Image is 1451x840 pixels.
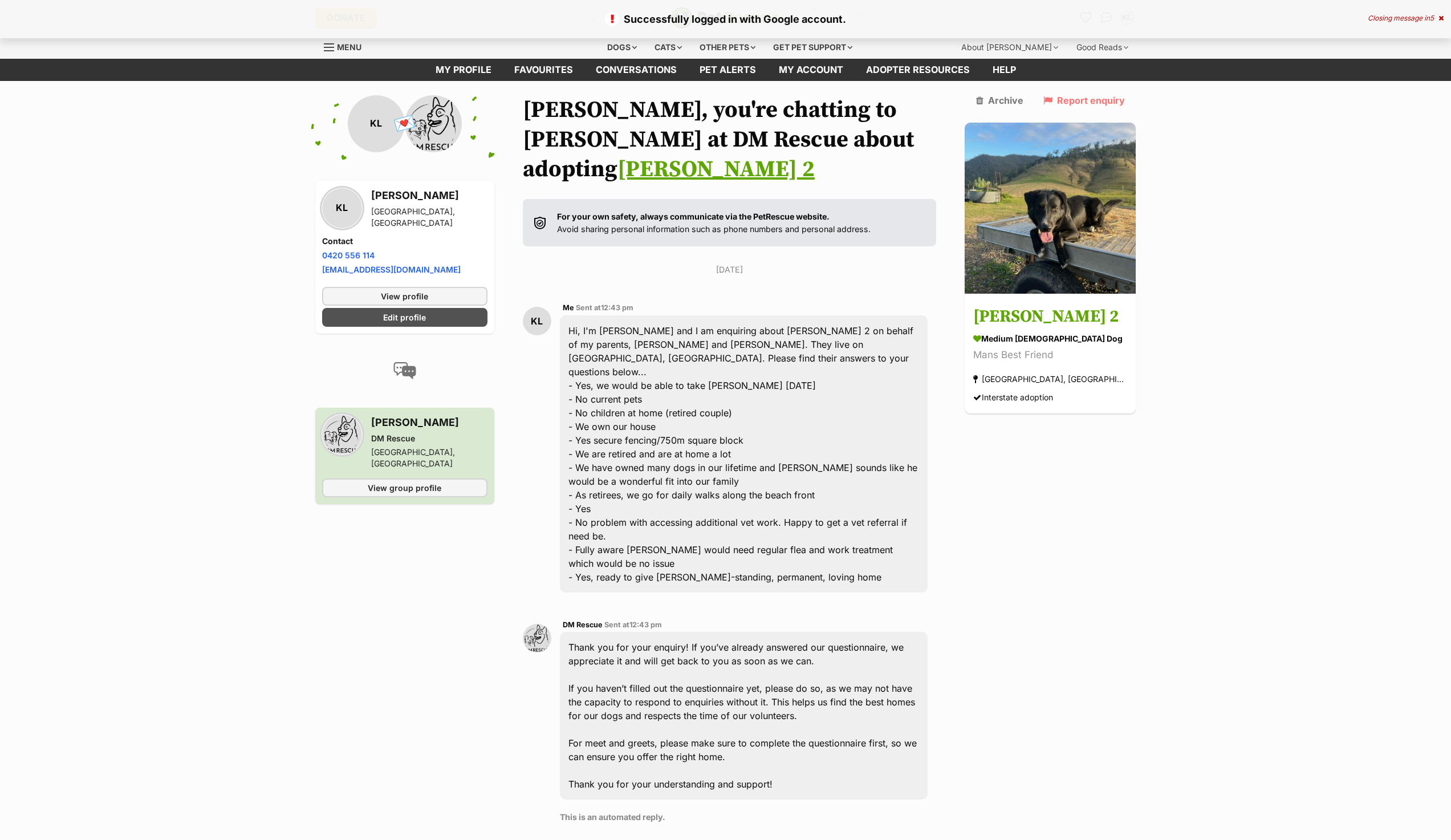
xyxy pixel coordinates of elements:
strong: For your own safety, always communicate via the PetRescue website. [557,212,830,221]
div: Other pets [692,36,763,59]
div: Thank you for your enquiry! If you’ve already answered our questionnaire, we appreciate it and wi... [560,632,928,800]
div: About [PERSON_NAME] [953,36,1066,59]
span: View group profile [368,482,441,494]
div: Mans Best Friend [973,347,1127,363]
a: Adopter resources [855,59,981,81]
div: medium [DEMOGRAPHIC_DATA] Dog [973,332,1127,344]
a: Favourites [503,59,584,81]
a: Menu [324,36,369,56]
span: 💌 [392,111,417,136]
span: 12:43 pm [601,303,633,312]
span: Edit profile [383,311,426,323]
h1: [PERSON_NAME], you're chatting to [PERSON_NAME] at DM Rescue about adopting [523,95,937,184]
div: Cats [647,36,690,59]
h4: Contact [322,236,487,247]
div: Closing message in [1368,14,1444,22]
p: Successfully logged in with Google account. [11,11,1440,27]
div: [GEOGRAPHIC_DATA], [GEOGRAPHIC_DATA] [371,206,487,229]
a: Help [981,59,1027,81]
a: [PERSON_NAME] 2 medium [DEMOGRAPHIC_DATA] Dog Mans Best Friend [GEOGRAPHIC_DATA], [GEOGRAPHIC_DAT... [965,295,1136,413]
span: Me [563,303,574,312]
a: Report enquiry [1043,95,1125,105]
div: DM Rescue [371,433,487,444]
div: Get pet support [765,36,860,59]
p: This is an automated reply. [560,811,928,823]
p: [DATE] [523,263,937,275]
a: Edit profile [322,308,487,327]
div: KL [523,307,551,335]
span: View profile [381,290,428,302]
span: Sent at [576,303,633,312]
img: DM Rescue profile pic [322,415,362,455]
span: 12:43 pm [629,620,662,629]
h3: [PERSON_NAME] [371,415,487,431]
a: conversations [584,59,688,81]
a: Pet alerts [688,59,767,81]
div: [GEOGRAPHIC_DATA], [GEOGRAPHIC_DATA] [371,447,487,469]
a: [EMAIL_ADDRESS][DOMAIN_NAME] [322,265,461,274]
a: [PERSON_NAME] 2 [617,155,815,184]
p: Avoid sharing personal information such as phone numbers and personal address. [557,210,871,235]
a: View group profile [322,478,487,497]
img: conversation-icon-4a6f8262b818ee0b60e3300018af0b2d0b884aa5de6e9bcb8d3d4eeb1a70a7c4.svg [393,362,416,379]
a: My profile [424,59,503,81]
h3: [PERSON_NAME] 2 [973,304,1127,330]
img: Bob 2 [965,123,1136,294]
a: My account [767,59,855,81]
div: Dogs [599,36,645,59]
a: Archive [976,95,1023,105]
img: DM Rescue profile pic [405,95,462,152]
span: Sent at [604,620,662,629]
span: Menu [337,42,361,52]
a: 0420 556 114 [322,250,375,260]
span: 5 [1430,14,1434,22]
div: Interstate adoption [973,389,1053,405]
img: DM Rescue profile pic [523,624,551,652]
div: Good Reads [1068,36,1136,59]
div: KL [348,95,405,152]
div: Hi, I'm [PERSON_NAME] and I am enquiring about [PERSON_NAME] 2 on behalf of my parents, [PERSON_N... [560,315,928,593]
a: View profile [322,287,487,306]
h3: [PERSON_NAME] [371,188,487,204]
span: DM Rescue [563,620,603,629]
div: [GEOGRAPHIC_DATA], [GEOGRAPHIC_DATA] [973,371,1127,387]
div: KL [322,188,362,228]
